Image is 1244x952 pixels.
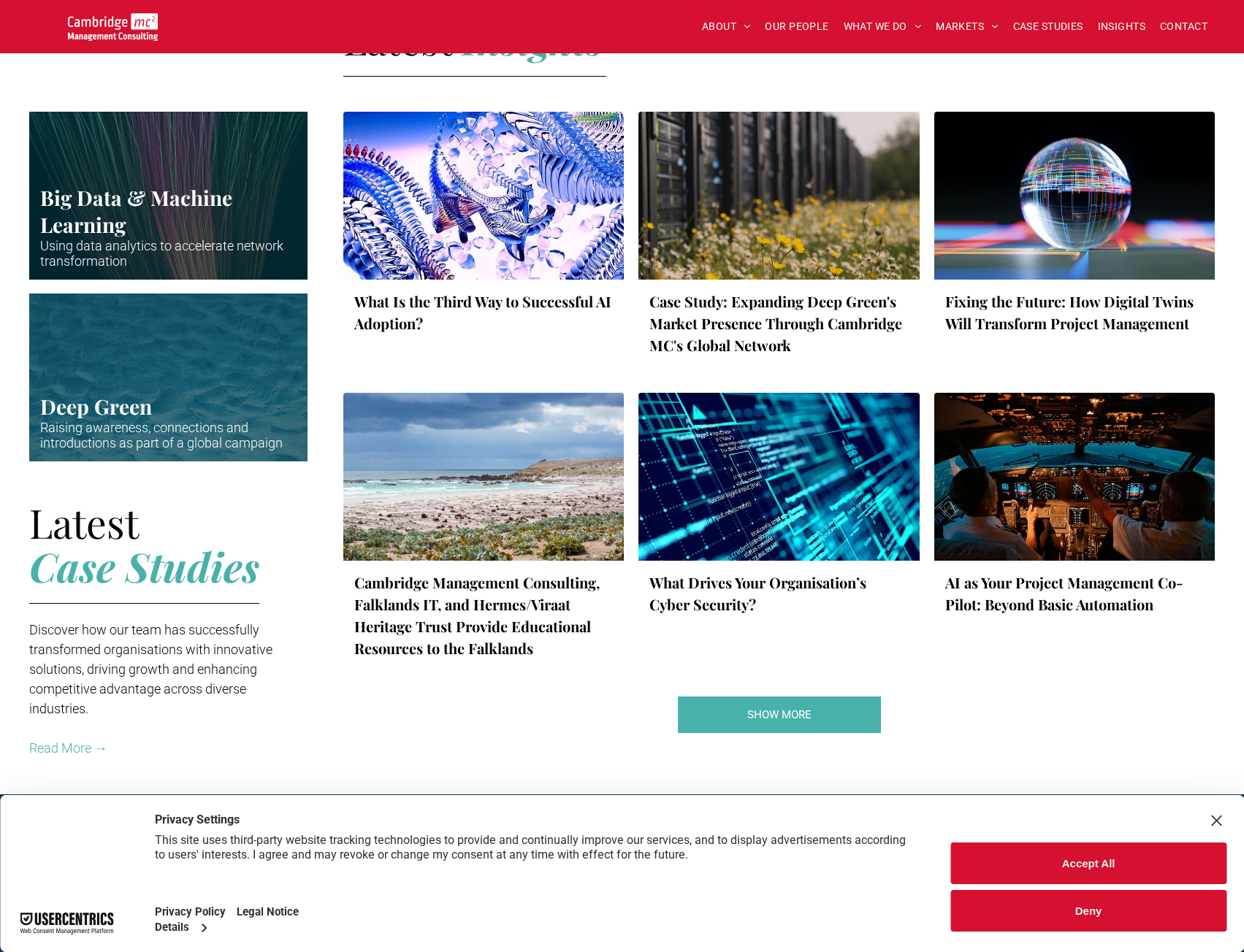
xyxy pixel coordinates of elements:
[934,393,1215,561] a: AI co-pilot, Procurement
[343,112,624,280] a: Abstract kaleidoscope of AI generated shapes , digital infrastructure
[836,15,929,38] a: WHAT WE DO
[1006,15,1091,38] a: CASE STUDIES
[29,622,272,716] span: Discover how our team has successfully transformed organisations with innovative solutions, drivi...
[638,393,919,561] a: A modern office building on a wireframe floor with lava raining from the sky in the background, d...
[695,15,758,38] a: ABOUT
[758,15,836,38] a: OUR PEOPLE
[1091,15,1153,38] a: INSIGHTS
[945,291,1204,334] a: Fixing the Future: How Digital Twins Will Transform Project Management
[649,572,908,615] a: What Drives Your Organisation’s Cyber Security?
[747,696,812,733] span: SHOW MORE
[29,495,139,549] span: Latest
[29,293,308,461] a: Intricate waves in water
[677,696,882,734] a: Your Business Transformed | Cambridge Management Consulting
[29,539,259,593] strong: Case Studies
[638,112,919,280] a: A Data centre in a field, digital transformation
[649,291,908,356] a: Case Study: Expanding Deep Green's Market Presence Through Cambridge MC's Global Network
[354,291,613,334] a: What Is the Third Way to Successful AI Adoption?
[29,740,107,756] a: Read More →
[1153,15,1215,38] a: CONTACT
[68,13,158,41] img: Go to Homepage
[29,112,308,280] a: Streams of colour in red and green
[928,15,1005,38] a: MARKETS
[934,112,1215,280] a: Crystal ball on a neon floor, Procurement
[68,15,158,31] a: Your Business Transformed | Cambridge Management Consulting
[945,572,1204,615] a: AI as Your Project Management Co-Pilot: Beyond Basic Automation
[343,393,624,561] a: A vivid photo of the skyline of Stanley on the Falkland Islands, digital infrastructure
[354,572,613,659] a: Cambridge Management Consulting, Falklands IT, and Hermes/Viraat Heritage Trust Provide Education...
